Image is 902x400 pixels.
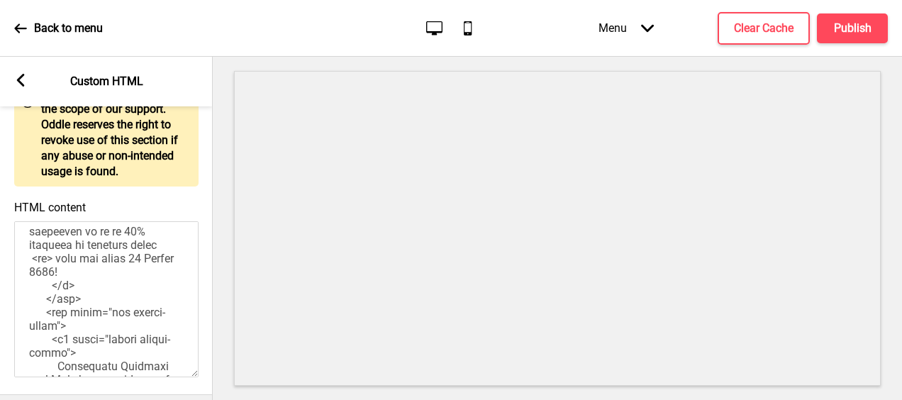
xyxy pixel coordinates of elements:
button: Clear Cache [718,12,810,45]
h4: Clear Cache [734,21,794,36]
button: Publish [817,13,888,43]
textarea: <!-- Loremip 7.7 --> <dolor> /* Sitame consect #adipiscinge-s doei tempori ut la etd mag aliqu en... [14,221,199,377]
label: HTML content [14,201,86,214]
h4: Publish [834,21,872,36]
div: Menu [584,7,668,49]
a: Back to menu [14,9,103,48]
p: Back to menu [34,21,103,36]
p: Custom HTML [70,74,143,89]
